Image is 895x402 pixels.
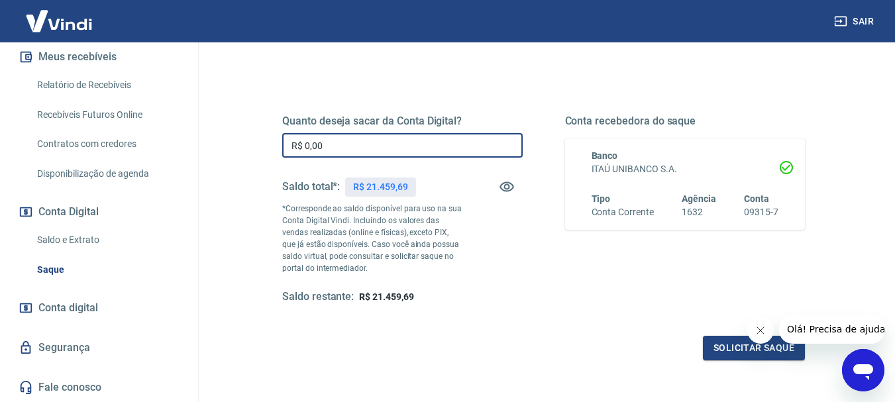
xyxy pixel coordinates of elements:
[16,197,182,226] button: Conta Digital
[703,336,805,360] button: Solicitar saque
[744,193,769,204] span: Conta
[282,290,354,304] h5: Saldo restante:
[592,162,779,176] h6: ITAÚ UNIBANCO S.A.
[16,373,182,402] a: Fale conosco
[32,256,182,283] a: Saque
[747,317,774,344] iframe: Fechar mensagem
[8,9,111,20] span: Olá! Precisa de ajuda?
[32,226,182,254] a: Saldo e Extrato
[744,205,778,219] h6: 09315-7
[32,160,182,187] a: Disponibilização de agenda
[831,9,879,34] button: Sair
[359,291,413,302] span: R$ 21.459,69
[32,130,182,158] a: Contratos com credores
[282,180,340,193] h5: Saldo total*:
[592,150,618,161] span: Banco
[592,205,654,219] h6: Conta Corrente
[682,193,716,204] span: Agência
[353,180,407,194] p: R$ 21.459,69
[16,333,182,362] a: Segurança
[38,299,98,317] span: Conta digital
[682,205,716,219] h6: 1632
[779,315,884,344] iframe: Mensagem da empresa
[282,203,462,274] p: *Corresponde ao saldo disponível para uso na sua Conta Digital Vindi. Incluindo os valores das ve...
[592,193,611,204] span: Tipo
[32,101,182,128] a: Recebíveis Futuros Online
[16,1,102,41] img: Vindi
[16,42,182,72] button: Meus recebíveis
[282,115,523,128] h5: Quanto deseja sacar da Conta Digital?
[16,293,182,323] a: Conta digital
[842,349,884,391] iframe: Botão para abrir a janela de mensagens
[565,115,806,128] h5: Conta recebedora do saque
[32,72,182,99] a: Relatório de Recebíveis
